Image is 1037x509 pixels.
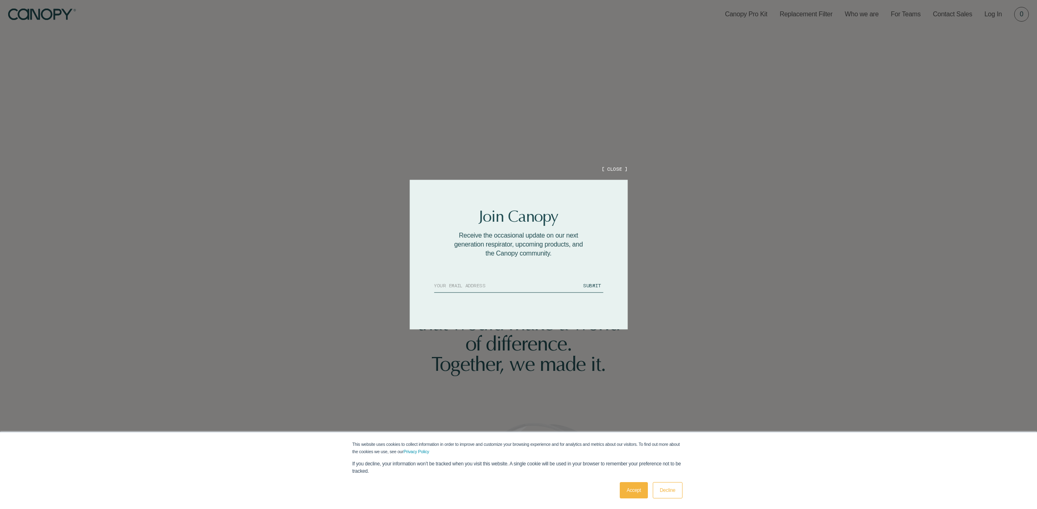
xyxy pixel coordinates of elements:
input: YOUR EMAIL ADDRESS [434,278,581,293]
button: SUBMIT [581,278,603,293]
span: This website uses cookies to collect information in order to improve and customize your browsing ... [352,442,680,454]
button: [ CLOSE ] [601,165,627,172]
a: Accept [620,482,648,498]
p: If you decline, your information won’t be tracked when you visit this website. A single cookie wi... [352,460,685,475]
h2: Join Canopy [451,208,586,225]
a: Privacy Policy [403,449,429,454]
a: Decline [653,482,682,498]
span: SUBMIT [583,282,601,288]
p: Receive the occasional update on our next generation respirator, upcoming products, and the Canop... [451,231,586,258]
